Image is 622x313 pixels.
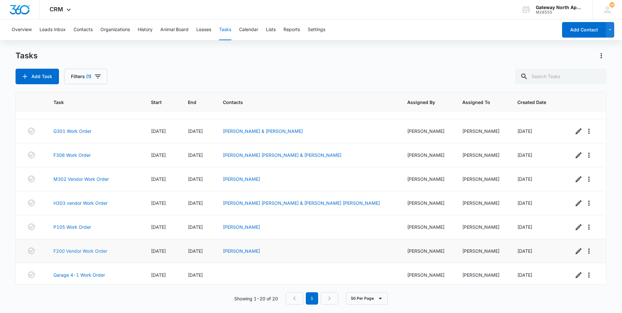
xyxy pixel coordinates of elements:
div: [PERSON_NAME] [407,152,447,158]
span: [DATE] [517,128,532,134]
input: Search Tasks [515,69,606,84]
h1: Tasks [16,51,38,61]
a: [PERSON_NAME] [223,176,260,182]
span: Start [151,99,163,106]
button: Calendar [239,19,258,40]
div: [PERSON_NAME] [407,272,447,278]
a: [PERSON_NAME] [PERSON_NAME] & [PERSON_NAME] [PERSON_NAME] [223,200,380,206]
a: [PERSON_NAME] & [PERSON_NAME] [223,128,303,134]
span: [DATE] [188,152,203,158]
button: Actions [596,51,606,61]
span: [DATE] [517,176,532,182]
span: [DATE] [151,152,166,158]
span: [DATE] [151,248,166,254]
a: F306 Work Order [53,152,91,158]
button: Filters(1) [64,69,107,84]
div: [PERSON_NAME] [462,200,502,206]
a: P105 Work Order [53,224,91,230]
a: [PERSON_NAME] [223,224,260,230]
span: [DATE] [517,224,532,230]
span: [DATE] [151,272,166,278]
span: Created Date [517,99,548,106]
span: [DATE] [517,248,532,254]
p: Showing 1-20 of 20 [234,295,278,302]
span: Contacts [223,99,383,106]
div: [PERSON_NAME] [407,176,447,182]
span: [DATE] [188,128,203,134]
span: CRM [50,6,63,13]
a: F200 Vendor Work Order [53,248,107,254]
span: 39 [609,2,615,7]
span: [DATE] [517,152,532,158]
button: 50 Per Page [346,292,388,305]
div: account id [536,10,583,15]
div: [PERSON_NAME] [462,152,502,158]
span: [DATE] [151,200,166,206]
button: Reports [283,19,300,40]
span: Assigned By [407,99,437,106]
nav: Pagination [286,292,338,305]
div: account name [536,5,583,10]
div: [PERSON_NAME] [462,272,502,278]
span: End [188,99,198,106]
button: Overview [12,19,32,40]
div: [PERSON_NAME] [407,200,447,206]
a: H303 vendor Work Order [53,200,108,206]
button: Add Contact [562,22,606,38]
button: History [138,19,153,40]
a: [PERSON_NAME] [PERSON_NAME] & [PERSON_NAME] [223,152,341,158]
div: [PERSON_NAME] [462,128,502,134]
a: G301 Work Order [53,128,91,134]
button: Leads Inbox [40,19,66,40]
a: [PERSON_NAME] [223,248,260,254]
span: Assigned To [462,99,492,106]
em: 1 [306,292,318,305]
button: Tasks [219,19,231,40]
button: Animal Board [160,19,189,40]
div: [PERSON_NAME] [462,176,502,182]
div: notifications count [609,2,615,7]
span: [DATE] [188,224,203,230]
span: [DATE] [517,272,532,278]
button: Add Task [16,69,59,84]
div: [PERSON_NAME] [407,224,447,230]
span: [DATE] [188,200,203,206]
div: [PERSON_NAME] [462,224,502,230]
span: [DATE] [188,248,203,254]
button: Contacts [74,19,93,40]
button: Lists [266,19,276,40]
span: [DATE] [188,176,203,182]
div: [PERSON_NAME] [407,128,447,134]
button: Organizations [100,19,130,40]
span: [DATE] [151,128,166,134]
div: [PERSON_NAME] [407,248,447,254]
span: Task [53,99,126,106]
button: Settings [308,19,325,40]
button: Leases [196,19,211,40]
div: [PERSON_NAME] [462,248,502,254]
span: [DATE] [151,224,166,230]
a: Garage 4-1 Work Order [53,272,105,278]
span: [DATE] [188,272,203,278]
span: [DATE] [517,200,532,206]
span: [DATE] [151,176,166,182]
span: (1) [86,74,91,79]
a: M302 Vendor Work Order [53,176,109,182]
